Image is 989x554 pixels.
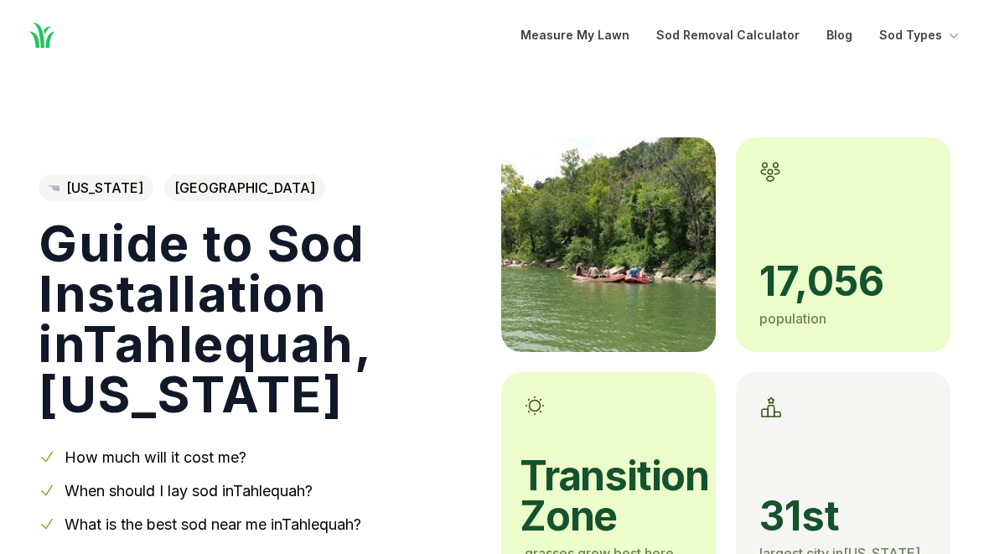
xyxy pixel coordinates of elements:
[520,456,692,536] span: transition zone
[65,515,361,533] a: What is the best sod near me inTahlequah?
[49,185,60,190] img: Oklahoma state outline
[501,137,716,352] img: A picture of Tahlequah
[520,25,629,45] a: Measure My Lawn
[65,482,313,500] a: When should I lay sod inTahlequah?
[879,25,962,45] button: Sod Types
[759,310,826,327] span: population
[826,25,852,45] a: Blog
[759,496,927,536] span: 31st
[65,448,246,466] a: How much will it cost me?
[164,174,325,201] span: [GEOGRAPHIC_DATA]
[39,174,153,201] a: [US_STATE]
[656,25,800,45] a: Sod Removal Calculator
[759,261,927,302] span: 17,056
[39,218,474,419] h1: Guide to Sod Installation in Tahlequah , [US_STATE]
